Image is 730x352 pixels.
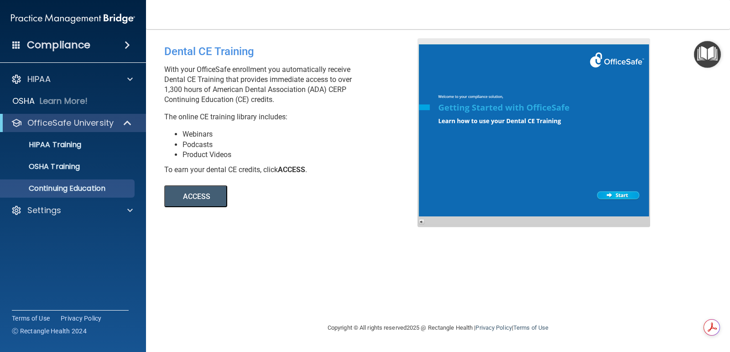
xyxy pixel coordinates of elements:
[182,140,424,150] li: Podcasts
[694,41,721,68] button: Open Resource Center
[12,96,35,107] p: OSHA
[11,117,132,128] a: OfficeSafe University
[27,74,51,85] p: HIPAA
[6,162,80,171] p: OSHA Training
[182,129,424,139] li: Webinars
[475,324,511,331] a: Privacy Policy
[164,112,424,122] p: The online CE training library includes:
[182,150,424,160] li: Product Videos
[11,205,133,216] a: Settings
[11,10,135,28] img: PMB logo
[513,324,548,331] a: Terms of Use
[164,38,424,65] div: Dental CE Training
[164,185,227,207] button: ACCESS
[12,326,87,336] span: Ⓒ Rectangle Health 2024
[27,205,61,216] p: Settings
[27,39,90,51] h4: Compliance
[11,74,133,85] a: HIPAA
[164,165,424,175] div: To earn your dental CE credits, click .
[40,96,88,107] p: Learn More!
[61,314,102,323] a: Privacy Policy
[164,65,424,105] p: With your OfficeSafe enrollment you automatically receive Dental CE Training that provides immedi...
[12,314,50,323] a: Terms of Use
[27,117,114,128] p: OfficeSafe University
[271,313,605,342] div: Copyright © All rights reserved 2025 @ Rectangle Health | |
[278,165,305,174] b: ACCESS
[6,184,130,193] p: Continuing Education
[6,140,81,149] p: HIPAA Training
[164,194,414,200] a: ACCESS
